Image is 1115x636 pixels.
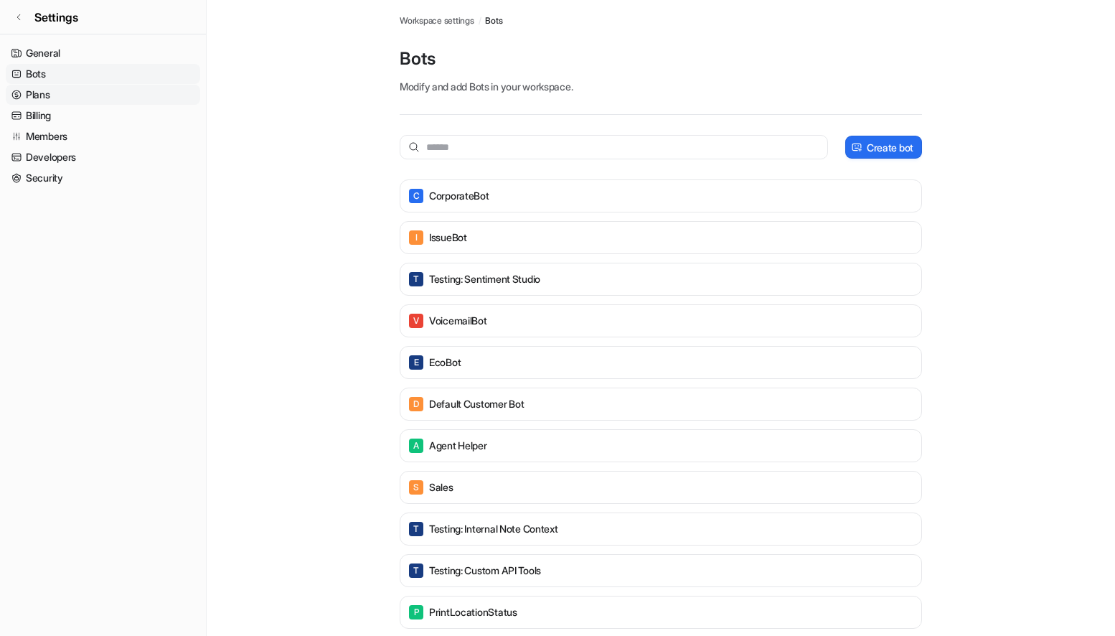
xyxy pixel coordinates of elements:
button: Create bot [845,136,922,159]
p: Testing: Internal note context [429,522,558,536]
p: Modify and add Bots in your workspace. [400,79,922,94]
a: Plans [6,85,200,105]
span: E [409,355,423,370]
a: Billing [6,106,200,126]
p: Default Customer Bot [429,397,524,411]
p: VoicemailBot [429,314,487,328]
p: IssueBot [429,230,467,245]
span: T [409,563,423,578]
span: P [409,605,423,619]
p: Testing: Custom API Tools [429,563,541,578]
a: Developers [6,147,200,167]
p: EcoBot [429,355,461,370]
span: A [409,439,423,453]
span: T [409,272,423,286]
img: create [851,142,862,153]
span: T [409,522,423,536]
p: Create bot [867,140,913,155]
p: Bots [400,47,922,70]
a: Security [6,168,200,188]
a: Bots [6,64,200,84]
p: Testing: Sentiment Studio [429,272,540,286]
a: General [6,43,200,63]
span: / [479,14,481,27]
p: Sales [429,480,453,495]
p: Agent Helper [429,439,487,453]
span: C [409,189,423,203]
span: I [409,230,423,245]
p: PrintLocationStatus [429,605,517,619]
a: Members [6,126,200,146]
span: D [409,397,423,411]
a: Workspace settings [400,14,474,27]
a: Bots [485,14,502,27]
span: Settings [34,9,78,26]
span: V [409,314,423,328]
span: S [409,480,423,495]
p: CorporateBot [429,189,489,203]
